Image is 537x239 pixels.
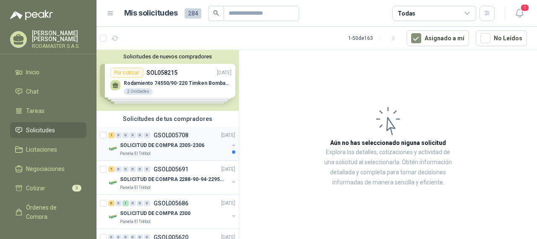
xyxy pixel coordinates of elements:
a: Inicio [10,64,86,80]
p: Explora los detalles, cotizaciones y actividad de una solicitud al seleccionarla. Obtén informaci... [323,147,453,188]
button: No Leídos [476,30,527,46]
a: Solicitudes [10,122,86,138]
p: Panela El Trébol [120,150,151,157]
p: GSOL005686 [154,200,188,206]
a: 6 0 1 0 0 0 GSOL005686[DATE] Company LogoSOLICITUD DE COMPRA 2300Panela El Trébol [108,198,237,225]
span: 3 [72,185,81,192]
a: 1 0 0 0 0 0 GSOL005708[DATE] Company LogoSOLICITUD DE COMPRA 2305-2306Panela El Trébol [108,130,237,157]
h1: Mis solicitudes [124,7,178,19]
div: 0 [144,166,150,172]
span: Cotizar [26,184,45,193]
span: Solicitudes [26,126,55,135]
button: Solicitudes de nuevos compradores [100,53,235,60]
div: 0 [130,132,136,138]
img: Company Logo [108,144,118,154]
div: 1 - 50 de 163 [348,32,400,45]
div: 0 [115,200,122,206]
h3: Aún no has seleccionado niguna solicitud [330,138,446,147]
p: [DATE] [221,131,235,139]
div: 0 [137,200,143,206]
button: 1 [512,6,527,21]
div: Todas [398,9,415,18]
p: GSOL005691 [154,166,188,172]
div: 0 [123,166,129,172]
div: 0 [144,132,150,138]
div: 0 [144,200,150,206]
p: GSOL005708 [154,132,188,138]
a: Chat [10,84,86,100]
span: Licitaciones [26,145,57,154]
a: Tareas [10,103,86,119]
span: Negociaciones [26,164,65,173]
div: 0 [115,132,122,138]
span: Inicio [26,68,39,77]
img: Company Logo [108,178,118,188]
a: 7 0 0 0 0 0 GSOL005691[DATE] Company LogoSOLICITUD DE COMPRA 2288-90-94-2295-96-2301-02-04Panela ... [108,164,237,191]
a: Negociaciones [10,161,86,177]
p: [DATE] [221,200,235,207]
div: 0 [137,132,143,138]
div: 1 [108,132,115,138]
div: Solicitudes de tus compradores [96,111,239,127]
span: 284 [185,8,201,18]
div: Solicitudes de nuevos compradoresPor cotizarSOL058215[DATE] Rodamiento 74550/90-220 Timken BombaV... [96,50,239,111]
span: search [213,10,219,16]
div: 0 [123,132,129,138]
p: SOLICITUD DE COMPRA 2288-90-94-2295-96-2301-02-04 [120,176,224,184]
div: 6 [108,200,115,206]
div: 0 [115,166,122,172]
p: [DATE] [221,165,235,173]
div: 0 [137,166,143,172]
div: 0 [130,200,136,206]
a: Licitaciones [10,142,86,158]
p: SOLICITUD DE COMPRA 2305-2306 [120,142,204,150]
p: SOLICITUD DE COMPRA 2300 [120,210,190,218]
p: [PERSON_NAME] [PERSON_NAME] [32,30,86,42]
span: Tareas [26,106,44,116]
div: 1 [123,200,129,206]
button: Asignado a mi [407,30,469,46]
span: Órdenes de Compra [26,203,78,221]
a: Cotizar3 [10,180,86,196]
img: Logo peakr [10,10,53,20]
span: Chat [26,87,39,96]
p: Panela El Trébol [120,218,151,225]
div: 7 [108,166,115,172]
img: Company Logo [108,212,118,222]
p: Panela El Trébol [120,184,151,191]
span: 1 [520,4,529,12]
p: RODAMASTER S.A.S. [32,44,86,49]
div: 0 [130,166,136,172]
a: Órdenes de Compra [10,200,86,225]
